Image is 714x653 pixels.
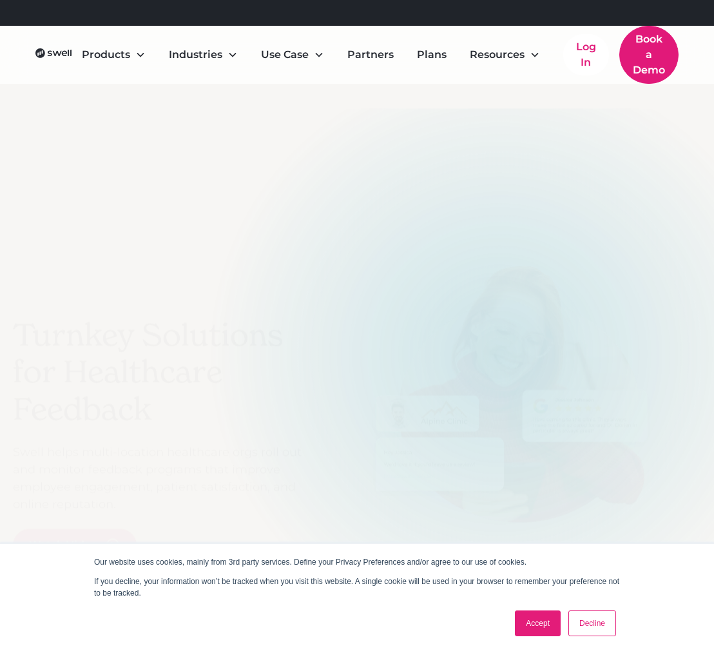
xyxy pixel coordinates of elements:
div: Resources [470,47,525,63]
p: Our website uses cookies, mainly from 3rd party services. Define your Privacy Preferences and/or ... [94,556,620,568]
div: Industries [159,42,248,68]
a: home [35,47,71,63]
div: carousel [315,265,701,612]
p: If you decline, your information won’t be tracked when you visit this website. A single cookie wi... [94,576,620,599]
a: open lightbox [13,529,137,561]
div: 1 of 3 [315,265,701,570]
div: Products [82,47,130,63]
div: Watch Video [29,537,97,552]
a: Log In [563,34,609,75]
div: Products [72,42,156,68]
a: Decline [568,610,616,636]
a: Book a Demo [619,26,679,84]
a: Partners [337,42,404,68]
h2: Turnkey Solutions for Healthcare Feedback [13,317,302,428]
div: Use Case [251,42,334,68]
a: Plans [407,42,457,68]
div: Resources [459,42,550,68]
div: Industries [169,47,222,63]
div: Use Case [261,47,309,63]
p: Swell helps multi-location healthcare orgs roll out and monitor feedback programs that improve em... [13,443,302,513]
a: Accept [515,610,561,636]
